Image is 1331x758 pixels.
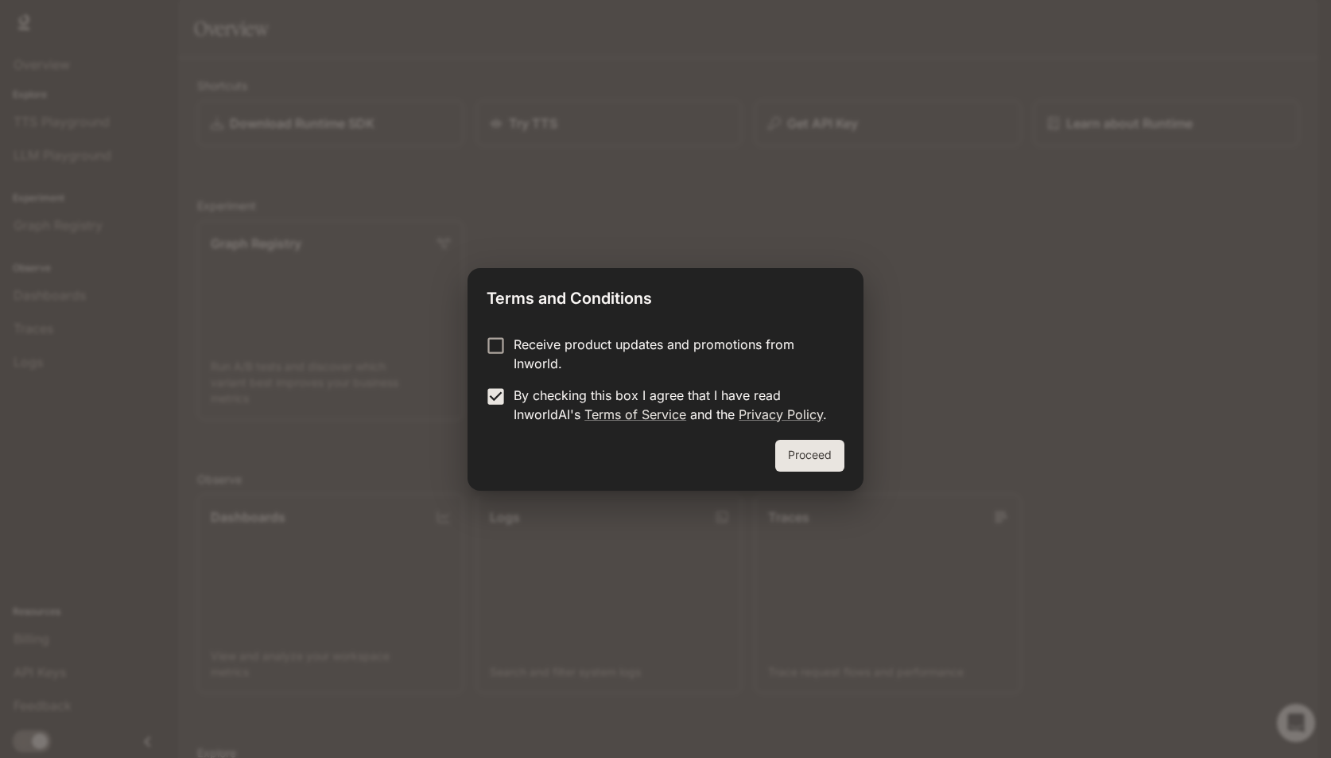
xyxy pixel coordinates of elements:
h2: Terms and Conditions [468,268,863,322]
a: Privacy Policy [739,406,823,422]
a: Terms of Service [584,406,686,422]
button: Proceed [775,440,844,472]
p: Receive product updates and promotions from Inworld. [514,335,832,373]
p: By checking this box I agree that I have read InworldAI's and the . [514,386,832,424]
